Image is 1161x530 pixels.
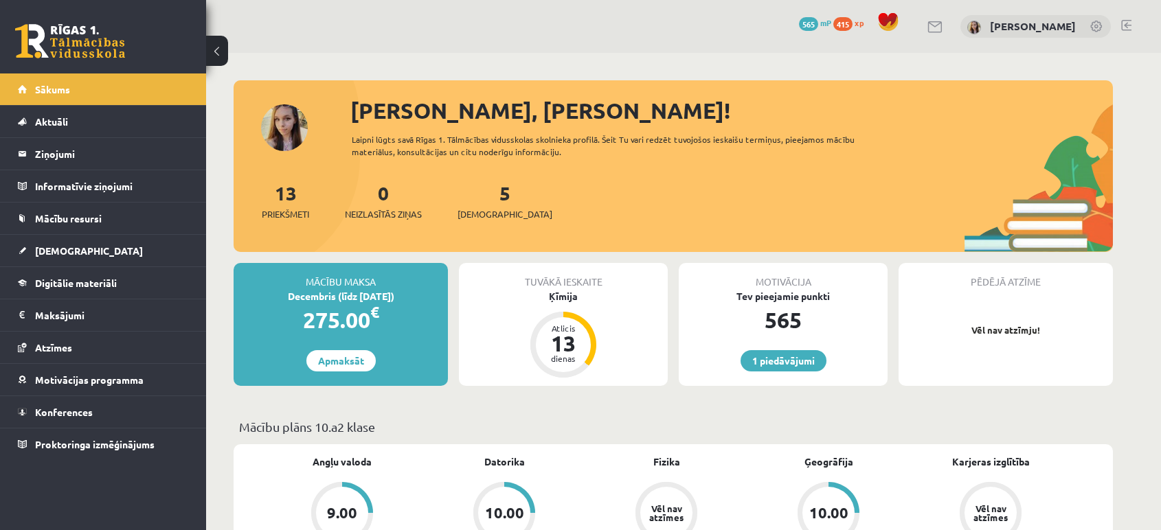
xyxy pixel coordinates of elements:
a: 5[DEMOGRAPHIC_DATA] [458,181,552,221]
span: xp [855,17,864,28]
span: Digitālie materiāli [35,277,117,289]
span: [DEMOGRAPHIC_DATA] [35,244,143,257]
legend: Maksājumi [35,299,189,331]
a: Ģeogrāfija [804,454,853,469]
div: 10.00 [809,505,848,520]
span: 415 [833,17,853,31]
a: Motivācijas programma [18,364,189,395]
span: Motivācijas programma [35,373,144,386]
span: Atzīmes [35,341,72,354]
div: Vēl nav atzīmes [971,504,1010,522]
a: Mācību resursi [18,203,189,234]
div: Laipni lūgts savā Rīgas 1. Tālmācības vidusskolas skolnieka profilā. Šeit Tu vari redzēt tuvojošo... [352,133,879,158]
div: Pēdējā atzīme [899,263,1113,289]
a: 565 mP [799,17,831,28]
div: Mācību maksa [234,263,448,289]
a: Angļu valoda [313,454,372,469]
div: Tuvākā ieskaite [459,263,668,289]
span: Aktuāli [35,115,68,128]
a: Digitālie materiāli [18,267,189,299]
a: Karjeras izglītība [952,454,1030,469]
span: 565 [799,17,818,31]
div: Motivācija [679,263,888,289]
a: 0Neizlasītās ziņas [345,181,422,221]
a: Informatīvie ziņojumi [18,170,189,202]
a: Fizika [653,454,680,469]
span: mP [820,17,831,28]
div: dienas [543,354,584,362]
span: € [370,302,379,322]
span: Konferences [35,406,93,418]
legend: Ziņojumi [35,138,189,170]
a: 13Priekšmeti [262,181,309,221]
legend: Informatīvie ziņojumi [35,170,189,202]
span: Neizlasītās ziņas [345,207,422,221]
span: Sākums [35,83,70,95]
span: Mācību resursi [35,212,102,224]
div: [PERSON_NAME], [PERSON_NAME]! [350,94,1113,127]
p: Vēl nav atzīmju! [905,323,1106,337]
a: 1 piedāvājumi [741,350,826,371]
a: [DEMOGRAPHIC_DATA] [18,235,189,266]
div: Decembris (līdz [DATE]) [234,289,448,303]
div: 13 [543,332,584,354]
span: Proktoringa izmēģinājums [35,438,155,450]
span: [DEMOGRAPHIC_DATA] [458,207,552,221]
a: Atzīmes [18,332,189,363]
a: Aktuāli [18,106,189,137]
a: Rīgas 1. Tālmācības vidusskola [15,24,125,58]
p: Mācību plāns 10.a2 klase [239,417,1107,436]
a: Apmaksāt [306,350,376,371]
a: Ziņojumi [18,138,189,170]
span: Priekšmeti [262,207,309,221]
a: [PERSON_NAME] [990,19,1076,33]
a: Maksājumi [18,299,189,331]
div: Ķīmija [459,289,668,303]
div: Vēl nav atzīmes [647,504,686,522]
a: 415 xp [833,17,870,28]
a: Konferences [18,396,189,428]
a: Proktoringa izmēģinājums [18,428,189,460]
a: Datorika [484,454,525,469]
a: Ķīmija Atlicis 13 dienas [459,289,668,380]
img: Marija Nicmane [967,21,981,34]
div: 275.00 [234,303,448,336]
div: Atlicis [543,324,584,332]
div: 9.00 [327,505,357,520]
a: Sākums [18,73,189,105]
div: 565 [679,303,888,336]
div: Tev pieejamie punkti [679,289,888,303]
div: 10.00 [485,505,524,520]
